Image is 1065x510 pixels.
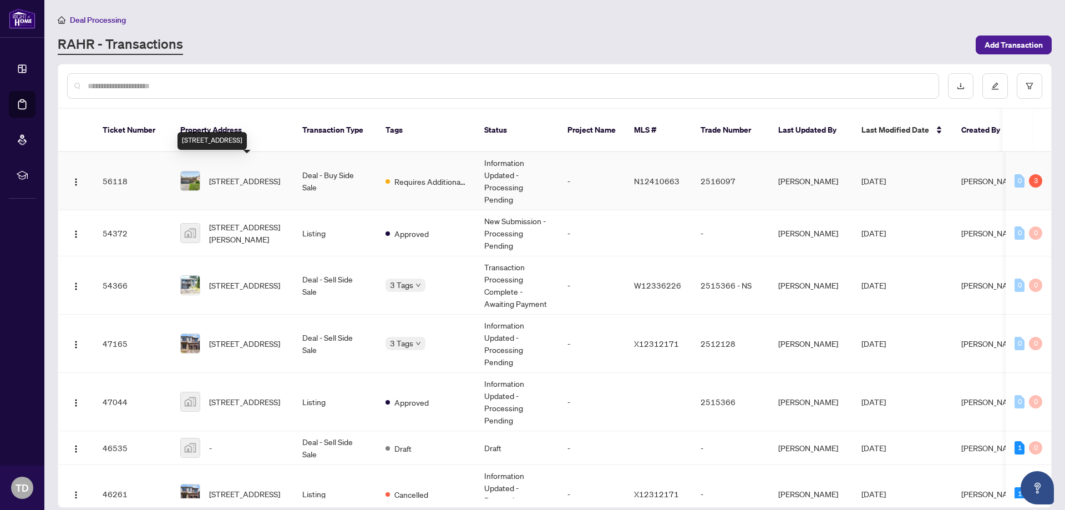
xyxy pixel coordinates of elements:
td: [PERSON_NAME] [769,152,853,210]
div: 0 [1029,279,1042,292]
span: Draft [394,442,412,455]
img: thumbnail-img [181,438,200,457]
img: Logo [72,178,80,186]
button: Logo [67,224,85,242]
span: Approved [394,228,429,240]
span: Approved [394,396,429,408]
td: [PERSON_NAME] [769,373,853,431]
button: download [948,73,973,99]
span: [PERSON_NAME] [961,339,1021,349]
th: Property Address [171,109,293,152]
img: thumbnail-img [181,224,200,243]
span: Add Transaction [985,36,1043,54]
div: [STREET_ADDRESS] [177,132,247,150]
button: Open asap [1021,471,1054,504]
span: edit [991,82,999,90]
span: [PERSON_NAME] [961,280,1021,290]
span: [DATE] [861,176,886,186]
img: Logo [72,445,80,453]
span: [STREET_ADDRESS] [209,337,280,350]
th: Tags [377,109,475,152]
div: 0 [1015,337,1025,350]
span: Last Modified Date [861,124,929,136]
span: [STREET_ADDRESS] [209,488,280,500]
span: [DATE] [861,397,886,407]
td: - [559,373,625,431]
img: thumbnail-img [181,392,200,411]
span: [PERSON_NAME] [961,489,1021,499]
td: 47165 [94,315,171,373]
th: Last Updated By [769,109,853,152]
td: [PERSON_NAME] [769,315,853,373]
td: Draft [475,431,559,465]
th: MLS # [625,109,692,152]
td: 47044 [94,373,171,431]
th: Status [475,109,559,152]
button: Logo [67,439,85,457]
td: Information Updated - Processing Pending [475,373,559,431]
td: New Submission - Processing Pending [475,210,559,256]
span: 3 Tags [390,337,413,350]
th: Transaction Type [293,109,377,152]
img: Logo [72,491,80,499]
td: - [559,431,625,465]
td: 2515366 [692,373,769,431]
td: - [692,210,769,256]
span: filter [1026,82,1033,90]
td: - [559,210,625,256]
span: Requires Additional Docs [394,175,466,188]
th: Created By [952,109,1019,152]
button: Logo [67,276,85,294]
span: down [415,282,421,288]
span: home [58,16,65,24]
span: [PERSON_NAME] [961,443,1021,453]
td: Deal - Sell Side Sale [293,431,377,465]
td: 54372 [94,210,171,256]
button: Logo [67,172,85,190]
td: 2512128 [692,315,769,373]
span: [STREET_ADDRESS][PERSON_NAME] [209,221,285,245]
td: Deal - Sell Side Sale [293,315,377,373]
div: 0 [1029,226,1042,240]
img: logo [9,8,35,29]
span: Deal Processing [70,15,126,25]
span: [DATE] [861,339,886,349]
button: Logo [67,393,85,411]
span: X12312171 [634,489,679,499]
img: Logo [72,282,80,291]
span: [PERSON_NAME] [961,228,1021,238]
td: Transaction Processing Complete - Awaiting Payment [475,256,559,315]
img: Logo [72,340,80,349]
div: 0 [1029,337,1042,350]
span: down [415,341,421,346]
td: Information Updated - Processing Pending [475,315,559,373]
span: W12336226 [634,280,681,290]
span: [DATE] [861,280,886,290]
span: TD [16,480,29,496]
span: [STREET_ADDRESS] [209,396,280,408]
span: Cancelled [394,488,428,501]
span: [PERSON_NAME] [961,397,1021,407]
span: [PERSON_NAME] [961,176,1021,186]
img: Logo [72,230,80,239]
div: 0 [1015,395,1025,408]
span: - [209,442,212,454]
td: Deal - Buy Side Sale [293,152,377,210]
button: filter [1017,73,1042,99]
td: Listing [293,373,377,431]
td: Listing [293,210,377,256]
span: [DATE] [861,489,886,499]
img: thumbnail-img [181,276,200,295]
td: - [692,431,769,465]
td: - [559,152,625,210]
td: Deal - Sell Side Sale [293,256,377,315]
th: Trade Number [692,109,769,152]
th: Last Modified Date [853,109,952,152]
td: 2515366 - NS [692,256,769,315]
img: thumbnail-img [181,484,200,503]
td: 2516097 [692,152,769,210]
div: 0 [1015,226,1025,240]
div: 0 [1015,279,1025,292]
td: [PERSON_NAME] [769,431,853,465]
span: [STREET_ADDRESS] [209,175,280,187]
